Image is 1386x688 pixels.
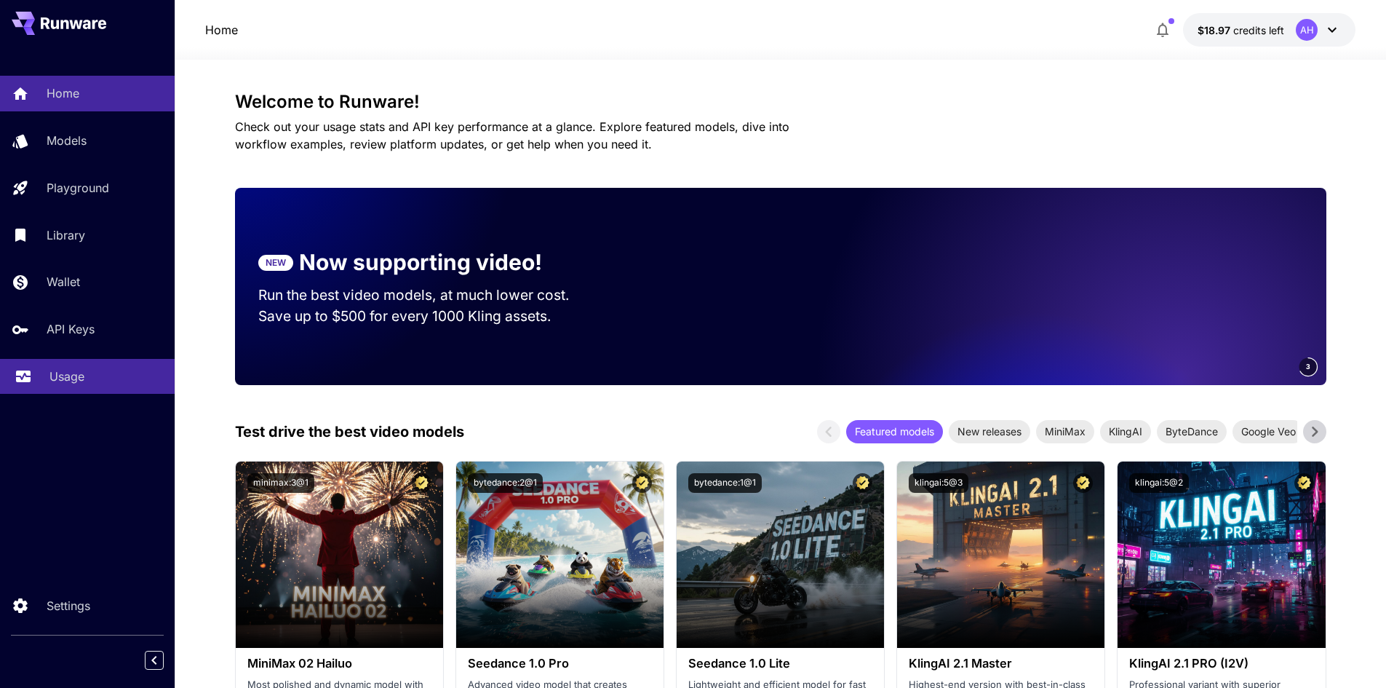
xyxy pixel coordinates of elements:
[145,651,164,670] button: Collapse sidebar
[1036,424,1094,439] span: MiniMax
[909,473,968,493] button: klingai:5@3
[468,473,543,493] button: bytedance:2@1
[47,320,95,338] p: API Keys
[47,179,109,197] p: Playground
[1294,473,1314,493] button: Certified Model – Vetted for best performance and includes a commercial license.
[49,368,84,385] p: Usage
[897,462,1104,648] img: alt
[1232,424,1305,439] span: Google Veo
[1129,657,1313,671] h3: KlingAI 2.1 PRO (I2V)
[156,647,175,673] div: Collapse sidebar
[632,473,652,493] button: Certified Model – Vetted for best performance and includes a commercial license.
[47,84,79,102] p: Home
[1100,420,1151,443] div: KlingAI
[853,473,872,493] button: Certified Model – Vetted for best performance and includes a commercial license.
[1118,462,1325,648] img: alt
[1036,420,1094,443] div: MiniMax
[846,420,943,443] div: Featured models
[949,420,1030,443] div: New releases
[47,597,90,614] p: Settings
[247,657,431,671] h3: MiniMax 02 Hailuo
[1306,361,1310,372] span: 3
[1233,24,1284,36] span: credits left
[266,256,286,269] p: NEW
[47,226,85,244] p: Library
[47,273,80,290] p: Wallet
[412,473,431,493] button: Certified Model – Vetted for best performance and includes a commercial license.
[47,132,87,149] p: Models
[205,21,238,39] a: Home
[1198,23,1284,38] div: $18.9689
[236,462,443,648] img: alt
[1073,473,1093,493] button: Certified Model – Vetted for best performance and includes a commercial license.
[456,462,664,648] img: alt
[1232,420,1305,443] div: Google Veo
[247,473,314,493] button: minimax:3@1
[909,657,1093,671] h3: KlingAI 2.1 Master
[468,657,652,671] h3: Seedance 1.0 Pro
[677,462,884,648] img: alt
[235,92,1326,112] h3: Welcome to Runware!
[1100,424,1151,439] span: KlingAI
[1183,13,1355,47] button: $18.9689AH
[235,119,789,151] span: Check out your usage stats and API key performance at a glance. Explore featured models, dive int...
[299,246,542,279] p: Now supporting video!
[1198,24,1233,36] span: $18.97
[258,306,597,327] p: Save up to $500 for every 1000 Kling assets.
[1157,424,1227,439] span: ByteDance
[235,421,464,443] p: Test drive the best video models
[688,657,872,671] h3: Seedance 1.0 Lite
[1157,420,1227,443] div: ByteDance
[205,21,238,39] nav: breadcrumb
[949,424,1030,439] span: New releases
[688,473,762,493] button: bytedance:1@1
[1129,473,1189,493] button: klingai:5@2
[846,424,943,439] span: Featured models
[1296,19,1318,41] div: AH
[258,285,597,306] p: Run the best video models, at much lower cost.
